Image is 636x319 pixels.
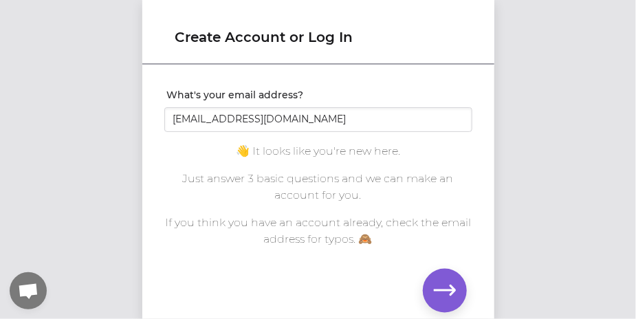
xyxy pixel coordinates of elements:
[10,272,47,309] a: Open chat
[164,214,472,247] p: If you think you have an account already, check the email address for typos. 🙈
[164,143,472,159] p: 👋 It looks like you're new here.
[175,27,461,47] h1: Create Account or Log In
[167,88,472,102] label: What's your email address?
[164,170,472,203] p: Just answer 3 basic questions and we can make an account for you.
[164,107,472,132] input: Your email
